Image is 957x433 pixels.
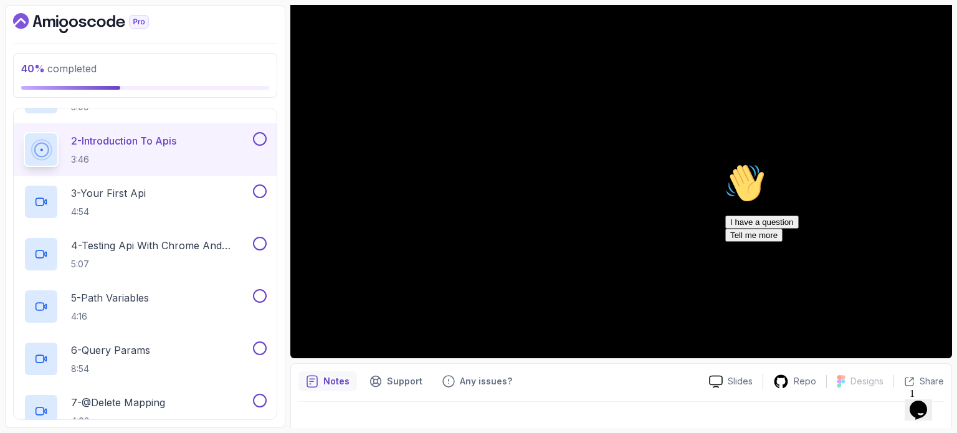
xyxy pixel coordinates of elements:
button: 7-@Delete Mapping4:03 [24,394,267,429]
a: Dashboard [13,13,178,33]
img: :wave: [5,5,45,45]
button: I have a question [5,57,79,70]
iframe: chat widget [720,158,945,377]
p: Notes [323,375,350,388]
a: Slides [699,375,763,388]
p: Support [387,375,422,388]
p: 4 - Testing Api With Chrome And Intellij [71,238,250,253]
p: 7 - @Delete Mapping [71,395,165,410]
p: 4:16 [71,310,149,323]
a: Repo [763,374,826,389]
p: Slides [728,375,753,388]
button: Share [893,375,944,388]
button: 2-Introduction To Apis3:46 [24,132,267,167]
p: 5 - Path Variables [71,290,149,305]
p: 4:54 [71,206,146,218]
button: 4-Testing Api With Chrome And Intellij5:07 [24,237,267,272]
p: 3 - Your First Api [71,186,146,201]
p: Repo [794,375,816,388]
p: 5:07 [71,258,250,270]
p: Share [920,375,944,388]
button: 3-Your First Api4:54 [24,184,267,219]
p: 6 - Query Params [71,343,150,358]
button: Support button [362,371,430,391]
p: 3:46 [71,153,176,166]
span: 40 % [21,62,45,75]
button: notes button [298,371,357,391]
button: Feedback button [435,371,520,391]
span: Hi! How can we help? [5,37,123,47]
iframe: chat widget [905,383,945,421]
p: 2 - Introduction To Apis [71,133,176,148]
p: 8:54 [71,363,150,375]
div: 👋Hi! How can we help?I have a questionTell me more [5,5,229,83]
p: Designs [850,375,883,388]
button: 6-Query Params8:54 [24,341,267,376]
button: Tell me more [5,70,62,83]
p: 4:03 [71,415,165,427]
span: completed [21,62,97,75]
button: 5-Path Variables4:16 [24,289,267,324]
p: Any issues? [460,375,512,388]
